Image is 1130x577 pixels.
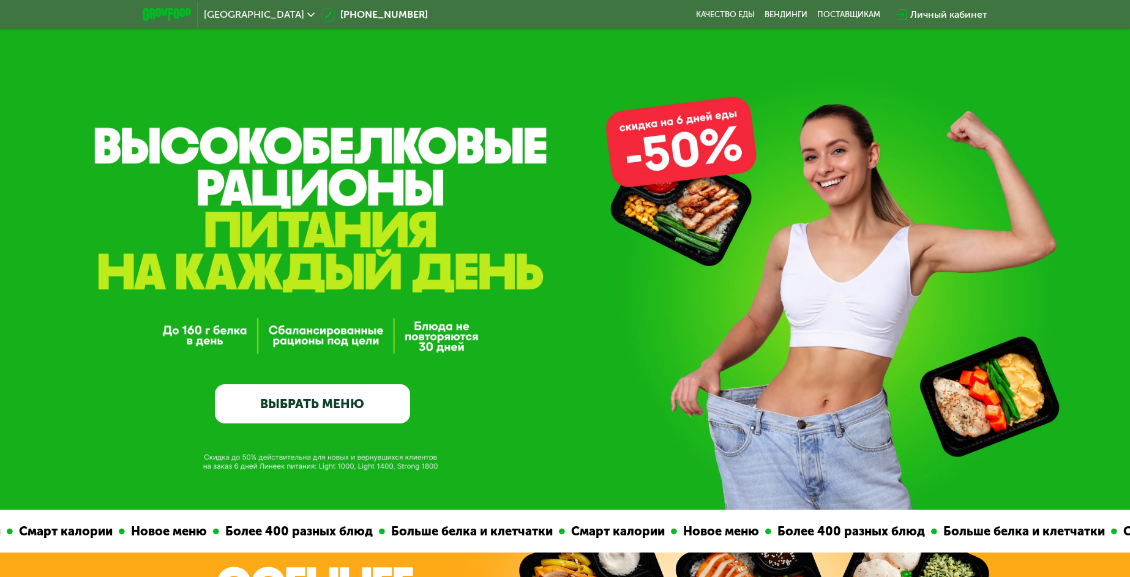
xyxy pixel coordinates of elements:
[817,10,880,20] div: поставщикам
[12,522,118,541] div: Смарт калории
[765,10,807,20] a: Вендинги
[321,7,428,22] a: [PHONE_NUMBER]
[218,522,378,541] div: Более 400 разных блюд
[770,522,930,541] div: Более 400 разных блюд
[384,522,558,541] div: Больше белка и клетчатки
[676,522,764,541] div: Новое меню
[696,10,755,20] a: Качество еды
[124,522,212,541] div: Новое меню
[204,10,304,20] span: [GEOGRAPHIC_DATA]
[936,522,1110,541] div: Больше белка и клетчатки
[564,522,670,541] div: Смарт калории
[910,7,987,22] div: Личный кабинет
[215,384,410,423] a: ВЫБРАТЬ МЕНЮ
